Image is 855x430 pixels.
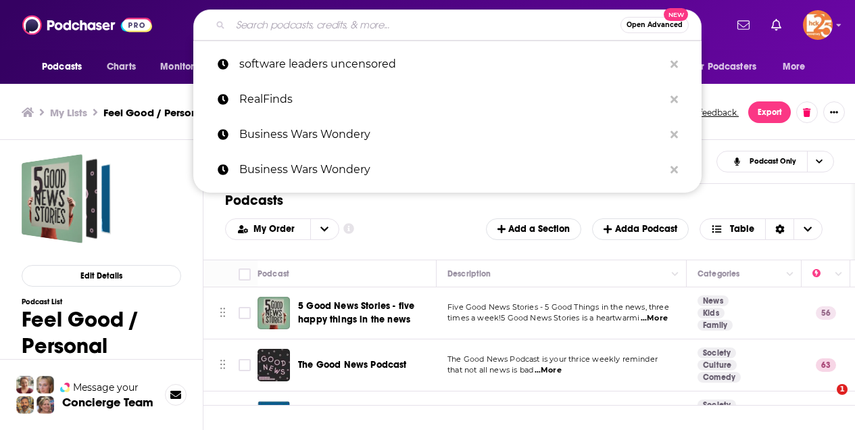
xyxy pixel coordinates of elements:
[258,297,290,329] img: 5 Good News Stories - five happy things in the news
[698,400,736,410] a: Society
[42,57,82,76] span: Podcasts
[673,107,743,118] button: Send feedback.
[298,359,407,371] span: The Good News Podcast
[258,349,290,381] img: The Good News Podcast
[716,151,834,172] button: Choose View
[641,313,668,324] span: ...More
[22,12,152,38] img: Podchaser - Follow, Share and Rate Podcasts
[698,320,733,331] a: Family
[816,306,836,320] p: 56
[816,358,836,372] p: 63
[36,396,54,414] img: Barbara Profile
[766,14,787,37] a: Show notifications dropdown
[16,376,34,393] img: Sydney Profile
[218,355,227,375] button: Move
[698,308,725,318] a: Kids
[107,57,136,76] span: Charts
[22,265,181,287] button: Edit Details
[698,372,741,383] a: Comedy
[239,82,664,117] p: RealFinds
[730,224,754,234] span: Table
[447,313,639,322] span: times a week!5 Good News Stories is a heartwarmi
[683,54,776,80] button: open menu
[193,117,702,152] a: Business Wars Wondery
[773,54,823,80] button: open menu
[750,158,796,165] span: Podcast Only
[258,266,289,282] div: Podcast
[103,106,281,119] h3: Feel Good / Personal Interest Stories
[782,266,798,283] button: Column Actions
[310,219,339,239] button: open menu
[218,303,227,323] button: Move
[239,359,251,371] span: Toggle select row
[225,218,339,240] h2: Choose List sort
[823,101,845,123] button: Show More Button
[36,376,54,393] img: Jules Profile
[253,224,299,234] span: My Order
[343,222,354,235] a: Show additional information
[765,219,793,239] div: Sort Direction
[193,9,702,41] div: Search podcasts, credits, & more...
[486,218,581,240] button: Add a Section
[98,54,144,80] a: Charts
[732,14,755,37] a: Show notifications dropdown
[803,10,833,40] img: User Profile
[239,152,664,187] p: Business Wars Wondery
[160,57,208,76] span: Monitoring
[698,360,737,371] a: Culture
[193,152,702,187] a: Business Wars Wondery
[73,381,139,394] span: Message your
[698,295,729,306] a: News
[627,22,683,28] span: Open Advanced
[239,47,664,82] p: software leaders uncensored
[230,14,620,36] input: Search podcasts, credits, & more...
[298,358,407,372] a: The Good News Podcast
[667,266,683,283] button: Column Actions
[447,354,658,364] span: The Good News Podcast is your thrice weekly reminder
[226,224,310,234] button: open menu
[22,306,181,385] h1: Feel Good / Personal Interest Stories
[16,396,34,414] img: Jon Profile
[193,47,702,82] a: software leaders uncensored
[151,54,226,80] button: open menu
[698,348,736,358] a: Society
[50,106,87,119] a: My Lists
[239,117,664,152] p: Business Wars Wondery
[32,54,99,80] button: open menu
[620,17,689,33] button: Open AdvancedNew
[225,192,823,209] h1: Podcasts
[783,57,806,76] span: More
[239,307,251,319] span: Toggle select row
[22,154,111,243] a: Feel Good / Personal Interest Stories
[604,223,677,235] span: Add a Podcast
[447,302,669,312] span: Five Good News Stories - 5 Good Things in the news, three
[837,384,848,395] span: 1
[193,82,702,117] a: RealFinds
[803,10,833,40] button: Show profile menu
[831,266,847,283] button: Column Actions
[62,396,153,409] h3: Concierge Team
[298,300,432,327] a: 5 Good News Stories - five happy things in the news
[22,297,181,306] h3: Podcast List
[298,300,414,325] span: 5 Good News Stories - five happy things in the news
[664,8,688,21] span: New
[535,365,562,376] span: ...More
[691,57,756,76] span: For Podcasters
[592,218,688,240] button: Adda Podcast
[809,384,841,416] iframe: Intercom live chat
[700,218,823,240] button: Choose View
[748,101,791,123] button: Export
[497,223,570,235] span: Add a Section
[447,365,533,375] span: that not all news is bad
[803,10,833,40] span: Logged in as kerrifulks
